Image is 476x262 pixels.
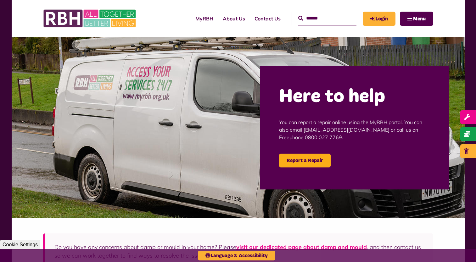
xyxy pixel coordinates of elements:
iframe: Netcall Web Assistant for live chat [448,234,476,262]
a: About Us [218,10,250,27]
button: Language & Accessibility [198,251,275,260]
button: Navigation [400,12,433,26]
a: Contact Us [250,10,285,27]
a: Report a Repair [279,154,331,167]
span: Menu [413,16,426,21]
img: RBH [43,6,137,31]
img: Repairs 6 [12,37,465,218]
a: MyRBH [191,10,218,27]
h2: Here to help [279,85,430,109]
a: visit our dedicated page about damp and mould [236,243,367,251]
p: You can report a repair online using the MyRBH portal. You can also email [EMAIL_ADDRESS][DOMAIN_... [279,109,430,150]
p: Do you have any concerns about damp or mould in your home? Please , and then contact us so we can... [54,243,424,260]
a: MyRBH [363,12,395,26]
